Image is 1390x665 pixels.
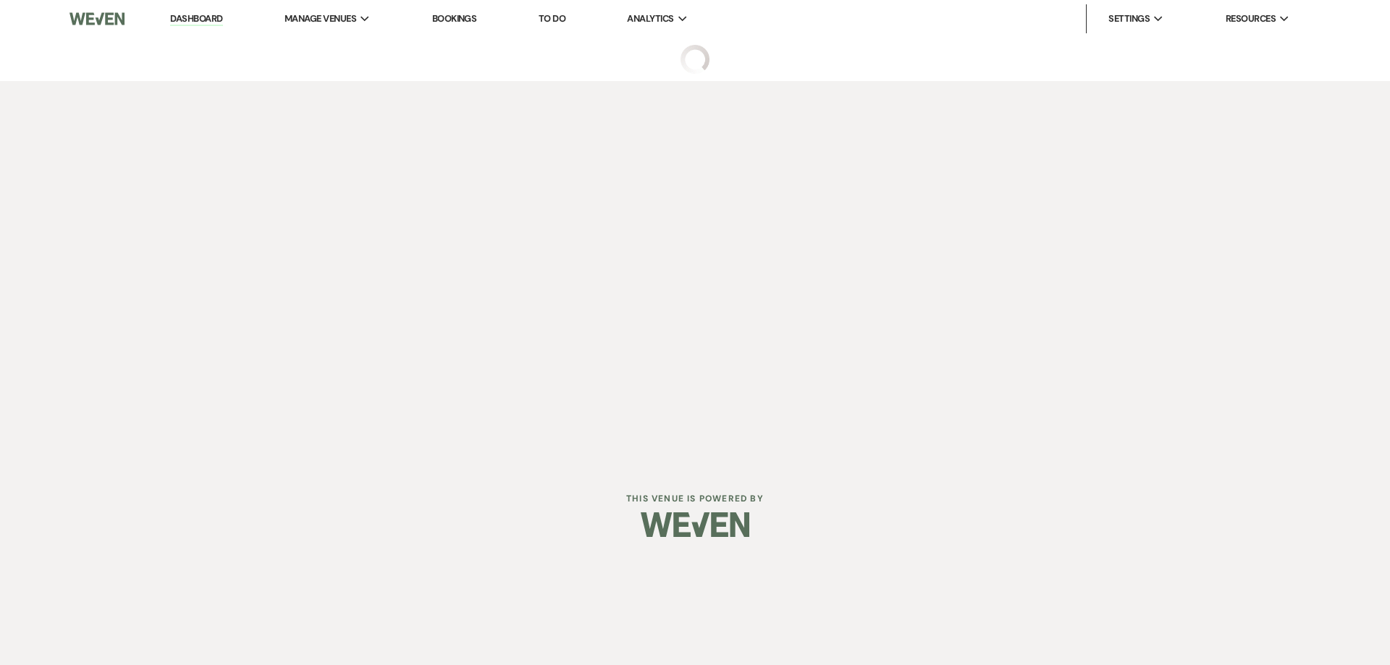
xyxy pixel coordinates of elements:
a: Dashboard [170,12,222,26]
span: Manage Venues [285,12,356,26]
span: Resources [1226,12,1276,26]
span: Analytics [627,12,673,26]
span: Settings [1108,12,1150,26]
img: loading spinner [681,45,709,74]
img: Weven Logo [641,499,749,550]
a: To Do [539,12,565,25]
img: Weven Logo [69,4,125,34]
a: Bookings [432,12,477,25]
